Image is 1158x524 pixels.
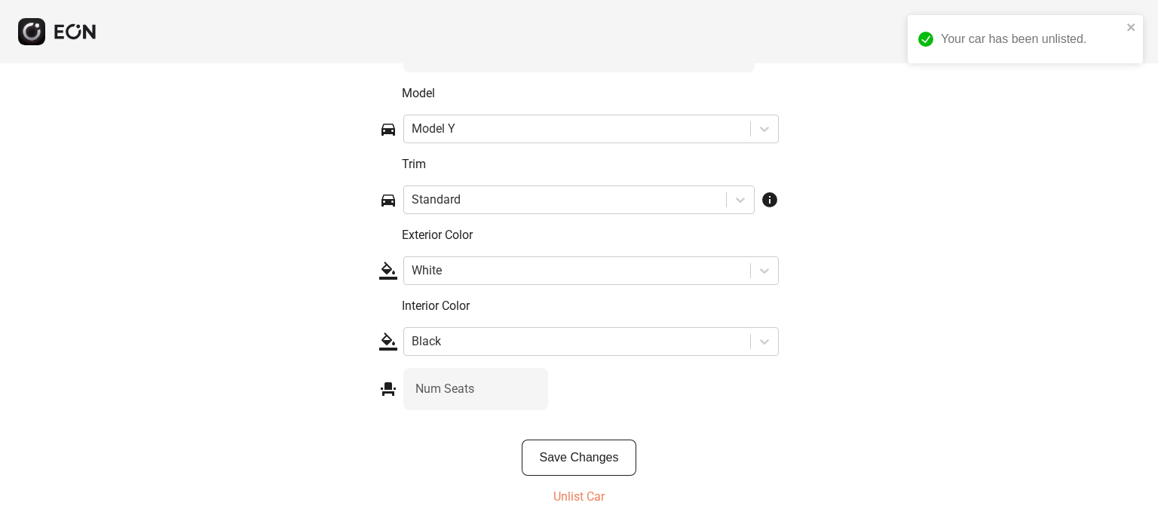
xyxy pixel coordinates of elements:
[379,120,397,138] span: directions_car
[379,191,397,209] span: directions_car
[379,262,397,280] span: format_color_fill
[522,440,637,476] button: Save Changes
[553,488,605,506] p: Unlist Car
[402,84,779,103] p: Model
[761,191,779,209] span: info
[415,380,474,398] label: Num Seats
[402,155,779,173] p: Trim
[1126,21,1137,33] button: close
[941,30,1122,48] div: Your car has been unlisted.
[379,380,397,398] span: event_seat
[379,332,397,351] span: format_color_fill
[402,297,779,315] p: Interior Color
[402,226,779,244] p: Exterior Color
